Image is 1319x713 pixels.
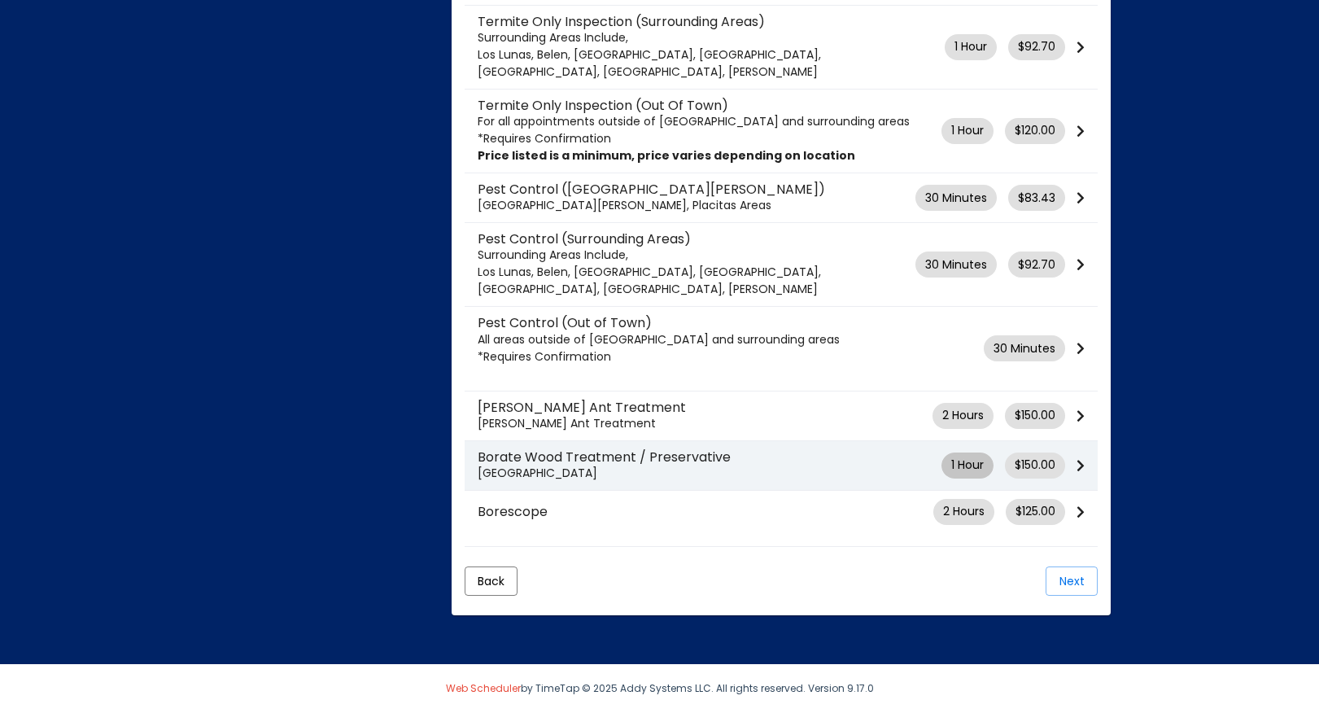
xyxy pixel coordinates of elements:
p: [PERSON_NAME] Ant Treatment [478,415,932,432]
span: $92.70 [1018,38,1055,55]
h3: [PERSON_NAME] Ant Treatment [478,400,932,415]
span: $92.70 [1018,256,1055,273]
mat-chip: $92.70 [1008,34,1065,60]
h3: Termite Only Inspection (Surrounding Areas) [478,14,945,29]
span: $120.00 [1015,122,1055,139]
mat-list-item: 2 Hours $125.00 [465,491,1098,533]
button: Back [465,566,518,596]
a: Web Scheduler [446,681,521,695]
div: by TimeTap © 2025 Addy Systems LLC. All rights reserved. Version 9.17.0 [196,664,1124,713]
mat-list-item: 30 Minutes [465,307,1098,391]
mat-chip: 1 Hour [945,34,997,60]
mat-list-item: 1 Hour $150.00 [465,441,1098,491]
mat-list-item: 30 Minutes $92.70 [465,223,1098,307]
p: *Requires Confirmation [478,130,941,147]
mat-chip: 30 Minutes [915,185,997,211]
span: Next [1059,573,1085,589]
span: Back [478,573,504,589]
p: For all appointments outside of [GEOGRAPHIC_DATA] and surrounding areas [478,113,941,130]
span: $125.00 [1015,503,1055,520]
mat-chip: 2 Hours [933,499,994,525]
p: Los Lunas, Belen, [GEOGRAPHIC_DATA], [GEOGRAPHIC_DATA], [GEOGRAPHIC_DATA], [GEOGRAPHIC_DATA], [PE... [478,264,915,298]
mat-chip: $125.00 [1006,499,1065,525]
mat-chip: $83.43 [1008,185,1065,211]
mat-chip: 30 Minutes [984,335,1065,361]
span: $150.00 [1015,457,1055,474]
mat-chip: $120.00 [1005,118,1065,144]
p: Surrounding Areas Include, [478,29,945,46]
mat-chip: 1 Hour [941,118,994,144]
p: Los Lunas, Belen, [GEOGRAPHIC_DATA], [GEOGRAPHIC_DATA], [GEOGRAPHIC_DATA], [GEOGRAPHIC_DATA], [PE... [478,46,945,81]
p: *Requires Confirmation [478,348,984,365]
h3: Pest Control (Surrounding Areas) [478,231,915,247]
h3: Pest Control ([GEOGRAPHIC_DATA][PERSON_NAME]) [478,182,915,197]
h3: Pest Control (Out of Town) [478,315,984,330]
p: Surrounding Areas Include, [478,247,915,264]
p: All areas outside of [GEOGRAPHIC_DATA] and surrounding areas [478,331,984,348]
mat-list-item: 30 Minutes $83.43 [465,173,1098,223]
strong: Price listed is a minimum, price varies depending on location [478,147,855,164]
span: $150.00 [1015,407,1055,424]
mat-chip: 30 Minutes [915,252,997,278]
mat-chip: 2 Hours [932,403,994,429]
p: [GEOGRAPHIC_DATA] [478,465,941,482]
mat-chip: $92.70 [1008,252,1065,278]
button: Next [1046,566,1098,596]
mat-chip: 1 Hour [941,453,994,479]
mat-list-item: 2 Hours $150.00 [465,391,1098,441]
mat-list-item: 1 Hour $120.00 [465,90,1098,173]
mat-list-item: 1 Hour $92.70 [465,6,1098,90]
span: $83.43 [1018,190,1055,207]
h3: Borate Wood Treatment / Preservative [478,449,941,465]
p: [GEOGRAPHIC_DATA][PERSON_NAME], Placitas Areas [478,197,915,214]
mat-chip: $150.00 [1005,403,1065,429]
h3: Termite Only Inspection (Out Of Town) [478,98,941,113]
h3: Borescope [478,504,933,519]
mat-chip: $150.00 [1005,453,1065,479]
